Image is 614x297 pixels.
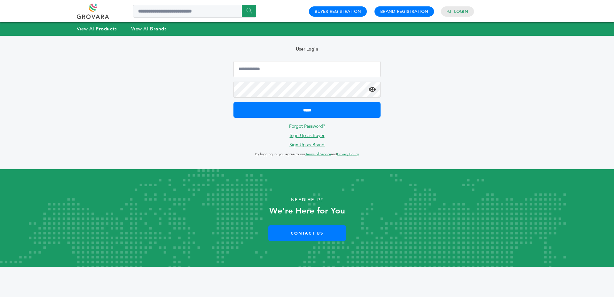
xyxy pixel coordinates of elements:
a: Login [454,9,468,14]
b: User Login [296,46,318,52]
p: By logging in, you agree to our and [233,150,381,158]
strong: Brands [150,26,167,32]
a: Buyer Registration [315,9,361,14]
a: Privacy Policy [337,152,359,157]
a: Terms of Service [305,152,331,157]
a: Forgot Password? [289,123,325,129]
input: Search a product or brand... [133,5,256,18]
a: Sign Up as Brand [289,142,325,148]
a: View AllBrands [131,26,167,32]
p: Need Help? [31,195,583,205]
a: Contact Us [268,225,346,241]
strong: Products [96,26,117,32]
input: Email Address [233,61,381,77]
a: Sign Up as Buyer [290,132,325,139]
a: Brand Registration [380,9,428,14]
input: Password [233,82,381,98]
a: View AllProducts [77,26,117,32]
strong: We’re Here for You [269,205,345,217]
